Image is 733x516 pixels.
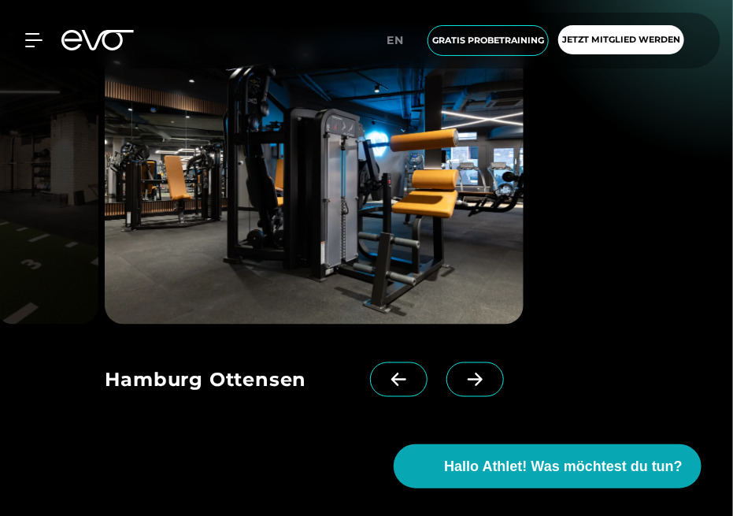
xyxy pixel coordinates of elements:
[105,32,523,325] img: evofitness
[423,25,553,56] a: Gratis Probetraining
[394,444,702,488] button: Hallo Athlet! Was möchtest du tun?
[562,33,680,46] span: Jetzt Mitglied werden
[387,33,404,47] span: en
[432,34,544,47] span: Gratis Probetraining
[387,32,413,50] a: en
[553,25,689,56] a: Jetzt Mitglied werden
[444,456,683,477] span: Hallo Athlet! Was möchtest du tun?
[106,362,370,402] div: Hamburg Ottensen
